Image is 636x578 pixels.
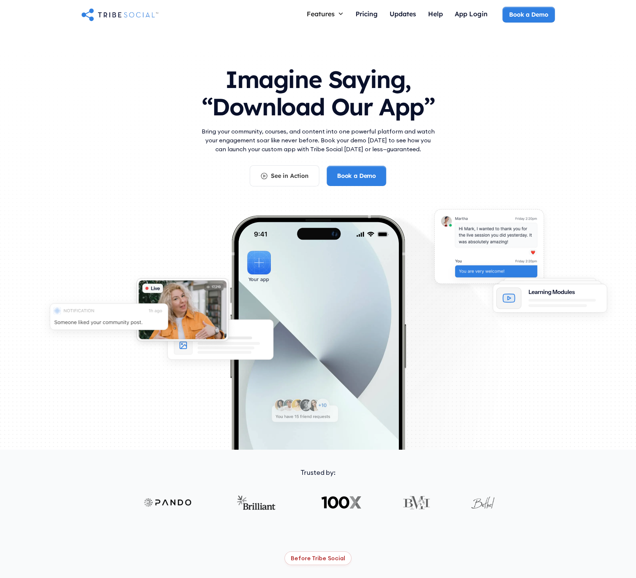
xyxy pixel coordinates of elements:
[200,127,437,153] p: Bring your community, courses, and content into one powerful platform and watch your engagement s...
[428,10,443,18] div: Help
[449,7,494,23] a: App Login
[81,467,555,477] div: Trusted by:
[307,10,335,18] div: Features
[236,495,280,510] img: Brilliant logo
[455,10,488,18] div: App Login
[422,7,449,23] a: Help
[249,276,269,284] div: Your app
[200,58,437,124] h1: Imagine Saying, “Download Our App”
[158,312,284,372] img: An illustration of Community Feed
[263,393,346,432] img: An illustration of New friends requests
[129,273,237,352] img: An illustration of Live video
[403,495,430,510] img: BMI logo
[327,166,386,186] a: Book a Demo
[390,10,416,18] div: Updates
[81,7,158,22] a: home
[384,7,422,23] a: Updates
[502,7,555,22] a: Book a Demo
[141,495,196,510] img: Pando logo
[350,7,384,23] a: Pricing
[470,495,496,510] img: Bethel logo
[483,273,617,325] img: An illustration of Learning Modules
[425,203,552,295] img: An illustration of chat
[271,172,309,180] div: See in Action
[356,10,378,18] div: Pricing
[320,495,363,510] img: 100X logo
[250,165,319,186] a: See in Action
[40,296,178,342] img: An illustration of push notification
[301,7,350,21] div: Features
